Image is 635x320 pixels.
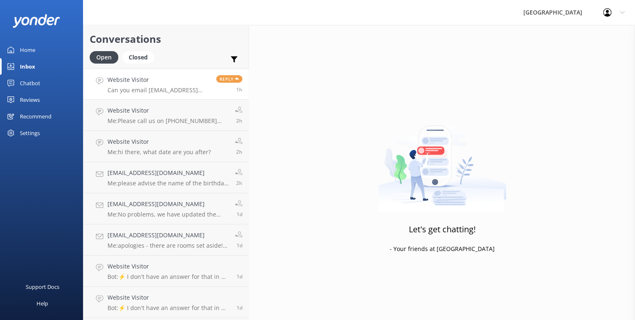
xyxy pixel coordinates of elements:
h4: [EMAIL_ADDRESS][DOMAIN_NAME] [107,231,229,240]
div: Inbox [20,58,35,75]
h4: Website Visitor [107,293,230,302]
div: Recommend [20,108,51,125]
h4: Website Visitor [107,262,230,271]
div: Open [90,51,118,64]
div: Help [37,295,48,312]
p: Me: please advise the name of the birthday person & we can have a look at the birthday club list [107,180,229,187]
span: Sep 17 2025 03:31pm (UTC +12:00) Pacific/Auckland [237,211,242,218]
a: [EMAIL_ADDRESS][DOMAIN_NAME]Me:apologies - there are rooms set aside! Please contact the hotel [P... [83,224,249,256]
a: Website VisitorBot:⚡ I don't have an answer for that in my knowledge base. Please try and rephras... [83,287,249,318]
p: Me: apologies - there are rooms set aside! Please contact the hotel [PHONE_NUMBER] with a valid c... [107,242,229,249]
span: Sep 18 2025 02:32pm (UTC +12:00) Pacific/Auckland [236,86,242,93]
p: Bot: ⚡ I don't have an answer for that in my knowledge base. Please try and rephrase your questio... [107,304,230,312]
h4: [EMAIL_ADDRESS][DOMAIN_NAME] [107,199,229,209]
span: Sep 16 2025 05:21pm (UTC +12:00) Pacific/Auckland [237,304,242,311]
p: Me: No problems, we have updated the email address. [107,211,229,218]
h4: Website Visitor [107,75,210,84]
span: Sep 18 2025 12:59pm (UTC +12:00) Pacific/Auckland [236,148,242,155]
a: Open [90,52,122,62]
span: Sep 17 2025 07:28am (UTC +12:00) Pacific/Auckland [237,242,242,249]
h3: Let's get chatting! [409,223,476,236]
h4: Website Visitor [107,106,229,115]
div: Closed [122,51,154,64]
span: Reply [216,75,242,83]
a: [EMAIL_ADDRESS][DOMAIN_NAME]Me:No problems, we have updated the email address.1d [83,193,249,224]
span: Sep 16 2025 05:29pm (UTC +12:00) Pacific/Auckland [237,273,242,280]
a: [EMAIL_ADDRESS][DOMAIN_NAME]Me:please advise the name of the birthday person & we can have a look... [83,162,249,193]
p: Can you email [EMAIL_ADDRESS][DOMAIN_NAME] [107,86,210,94]
p: Bot: ⚡ I don't have an answer for that in my knowledge base. Please try and rephrase your questio... [107,273,230,281]
a: Closed [122,52,158,62]
a: Website VisitorBot:⚡ I don't have an answer for that in my knowledge base. Please try and rephras... [83,256,249,287]
a: Website VisitorMe:hi there, what date are you after?2h [83,131,249,162]
a: Website VisitorCan you email [EMAIL_ADDRESS][DOMAIN_NAME]Reply1h [83,69,249,100]
a: Website VisitorMe:Please call us on [PHONE_NUMBER] and we can check lost property for you2h [83,100,249,131]
div: Home [20,42,35,58]
h4: [EMAIL_ADDRESS][DOMAIN_NAME] [107,168,229,177]
span: Sep 18 2025 12:57pm (UTC +12:00) Pacific/Auckland [236,180,242,187]
span: Sep 18 2025 12:59pm (UTC +12:00) Pacific/Auckland [236,117,242,124]
h2: Conversations [90,31,242,47]
p: Me: Please call us on [PHONE_NUMBER] and we can check lost property for you [107,117,229,125]
img: artwork of a man stealing a conversation from at giant smartphone [378,108,506,212]
p: - Your friends at [GEOGRAPHIC_DATA] [390,244,495,254]
p: Me: hi there, what date are you after? [107,148,211,156]
div: Support Docs [26,278,59,295]
h4: Website Visitor [107,137,211,146]
div: Chatbot [20,75,40,91]
img: yonder-white-logo.png [12,14,60,28]
div: Reviews [20,91,40,108]
div: Settings [20,125,40,141]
